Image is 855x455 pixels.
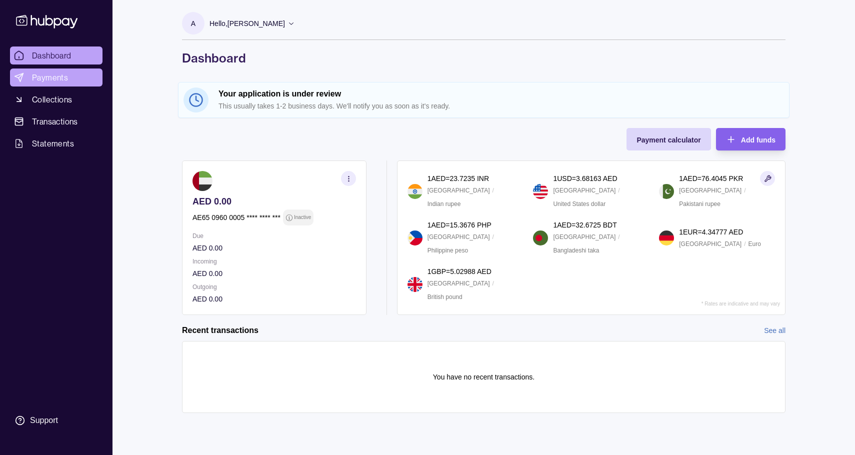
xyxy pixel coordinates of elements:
a: Statements [10,134,102,152]
span: Payment calculator [636,136,700,144]
p: [GEOGRAPHIC_DATA] [553,185,615,196]
img: ae [192,171,212,191]
button: Add funds [716,128,785,150]
p: AED 0.00 [192,268,356,279]
p: 1 AED = 23.7235 INR [427,173,489,184]
p: 1 EUR = 4.34777 AED [679,226,743,237]
a: Collections [10,90,102,108]
p: 1 GBP = 5.02988 AED [427,266,491,277]
p: 1 AED = 76.4045 PKR [679,173,743,184]
img: bd [533,230,548,245]
span: Transactions [32,115,78,127]
a: Dashboard [10,46,102,64]
a: Transactions [10,112,102,130]
p: Philippine peso [427,245,468,256]
p: / [618,231,619,242]
button: Payment calculator [626,128,710,150]
p: * Rates are indicative and may vary [701,301,780,306]
img: gb [407,277,422,292]
p: AED 0.00 [192,196,356,207]
p: 1 AED = 32.6725 BDT [553,219,616,230]
p: Indian rupee [427,198,461,209]
div: Support [30,415,58,426]
span: Collections [32,93,72,105]
img: pk [659,184,674,199]
p: / [744,238,745,249]
p: Incoming [192,256,356,267]
p: / [492,231,494,242]
p: A [191,18,195,29]
p: / [492,278,494,289]
span: Add funds [741,136,775,144]
p: 1 USD = 3.68163 AED [553,173,617,184]
p: Pakistani rupee [679,198,720,209]
img: ph [407,230,422,245]
p: This usually takes 1-2 business days. We'll notify you as soon as it's ready. [218,100,784,111]
span: Dashboard [32,49,71,61]
p: [GEOGRAPHIC_DATA] [427,278,490,289]
p: [GEOGRAPHIC_DATA] [427,231,490,242]
a: See all [764,325,785,336]
img: us [533,184,548,199]
p: Inactive [294,212,311,223]
p: [GEOGRAPHIC_DATA] [427,185,490,196]
img: in [407,184,422,199]
a: Support [10,410,102,431]
p: [GEOGRAPHIC_DATA] [553,231,615,242]
span: Statements [32,137,74,149]
p: Outgoing [192,281,356,292]
a: Payments [10,68,102,86]
p: / [492,185,494,196]
p: [GEOGRAPHIC_DATA] [679,185,741,196]
p: AED 0.00 [192,242,356,253]
p: Due [192,230,356,241]
p: United States dollar [553,198,605,209]
p: Hello, [PERSON_NAME] [209,18,285,29]
h2: Your application is under review [218,88,784,99]
p: British pound [427,291,462,302]
p: 1 AED = 15.3676 PHP [427,219,491,230]
p: [GEOGRAPHIC_DATA] [679,238,741,249]
p: Bangladeshi taka [553,245,599,256]
p: / [618,185,619,196]
p: Euro [748,238,760,249]
h2: Recent transactions [182,325,258,336]
p: / [744,185,745,196]
span: Payments [32,71,68,83]
p: AED 0.00 [192,293,356,304]
h1: Dashboard [182,50,785,66]
p: You have no recent transactions. [433,371,534,382]
img: de [659,230,674,245]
